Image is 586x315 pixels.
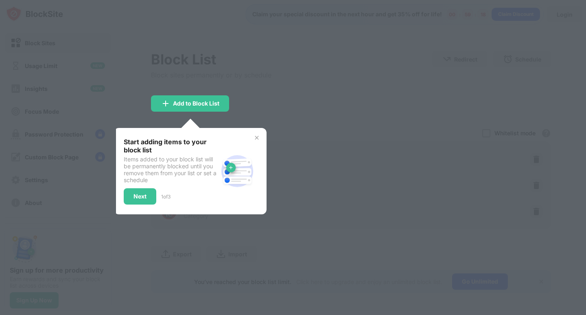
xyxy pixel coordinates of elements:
[218,152,257,191] img: block-site.svg
[124,138,218,154] div: Start adding items to your block list
[133,193,146,200] div: Next
[124,156,218,183] div: Items added to your block list will be permanently blocked until you remove them from your list o...
[254,134,260,141] img: x-button.svg
[161,194,171,200] div: 1 of 3
[173,100,219,107] div: Add to Block List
